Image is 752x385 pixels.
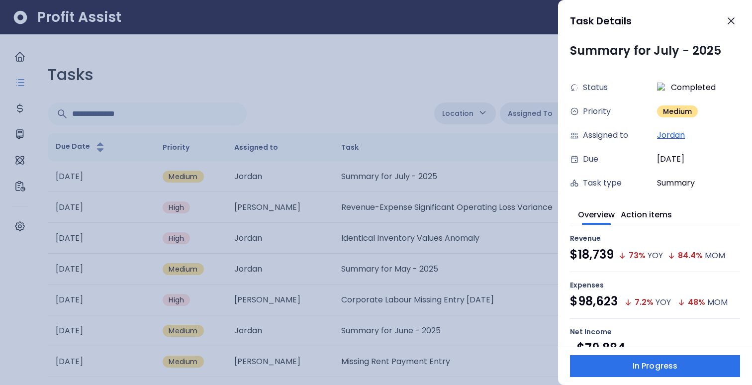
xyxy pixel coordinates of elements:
div: MOM [707,296,728,308]
span: [DATE] [657,153,684,165]
span: Task type [583,177,622,189]
div: Task Details [570,13,714,28]
div: $98,623 [570,292,618,310]
div: MOM [705,250,725,262]
div: 7.2 % [635,296,654,308]
span: Jordan [657,129,685,141]
span: Priority [583,105,611,117]
div: 73 % [629,250,646,262]
div: Revenue [570,233,740,244]
div: -$79,884 [570,339,625,357]
span: Summary [657,177,695,189]
span: Medium [663,106,692,116]
span: Due [583,153,598,165]
span: In Progress [633,360,677,372]
button: In Progress [570,355,740,377]
div: $18,739 [570,246,614,264]
div: Expenses [570,280,740,290]
span: Completed [671,82,716,94]
button: Overview [578,203,615,225]
span: Assigned to [583,129,628,141]
img: completed [657,83,667,93]
div: Summary for July - 2025 [570,42,740,60]
div: 48 % [688,296,705,308]
div: Net Income [570,327,740,337]
div: YOY [656,296,671,308]
span: Status [583,82,608,94]
button: Action items [621,203,672,225]
div: YOY [648,250,663,262]
div: 84.4 % [678,250,703,262]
